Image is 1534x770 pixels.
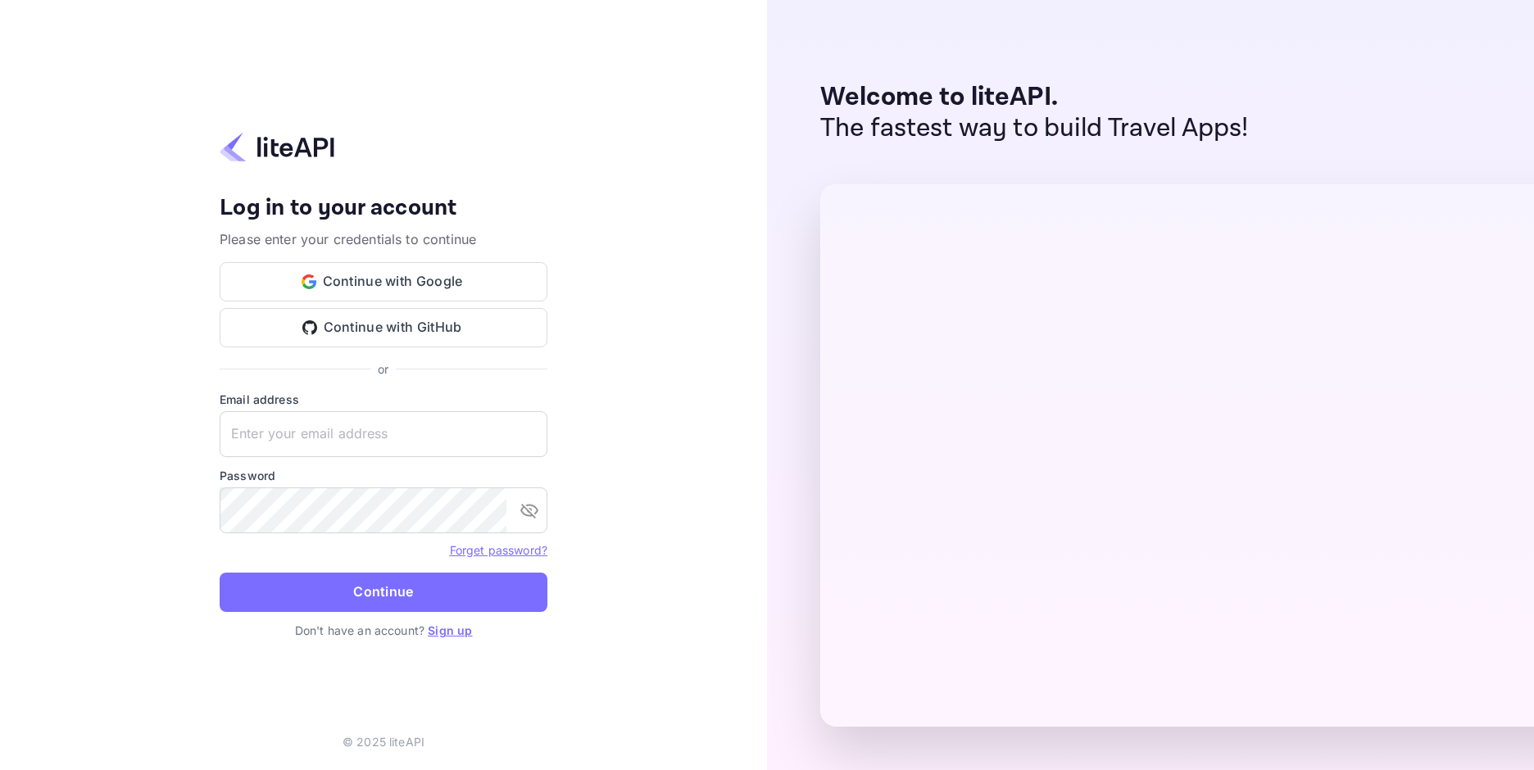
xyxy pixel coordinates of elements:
label: Email address [220,391,547,408]
button: Continue with Google [220,262,547,301]
button: toggle password visibility [513,494,546,527]
label: Password [220,467,547,484]
button: Continue [220,573,547,612]
p: © 2025 liteAPI [343,733,424,750]
p: The fastest way to build Travel Apps! [820,113,1249,144]
a: Forget password? [450,541,547,558]
p: Don't have an account? [220,622,547,639]
button: Continue with GitHub [220,308,547,347]
p: Please enter your credentials to continue [220,229,547,249]
a: Forget password? [450,543,547,557]
p: Welcome to liteAPI. [820,82,1249,113]
p: or [378,360,388,378]
img: liteapi [220,131,334,163]
input: Enter your email address [220,411,547,457]
h4: Log in to your account [220,194,547,223]
a: Sign up [428,623,472,637]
